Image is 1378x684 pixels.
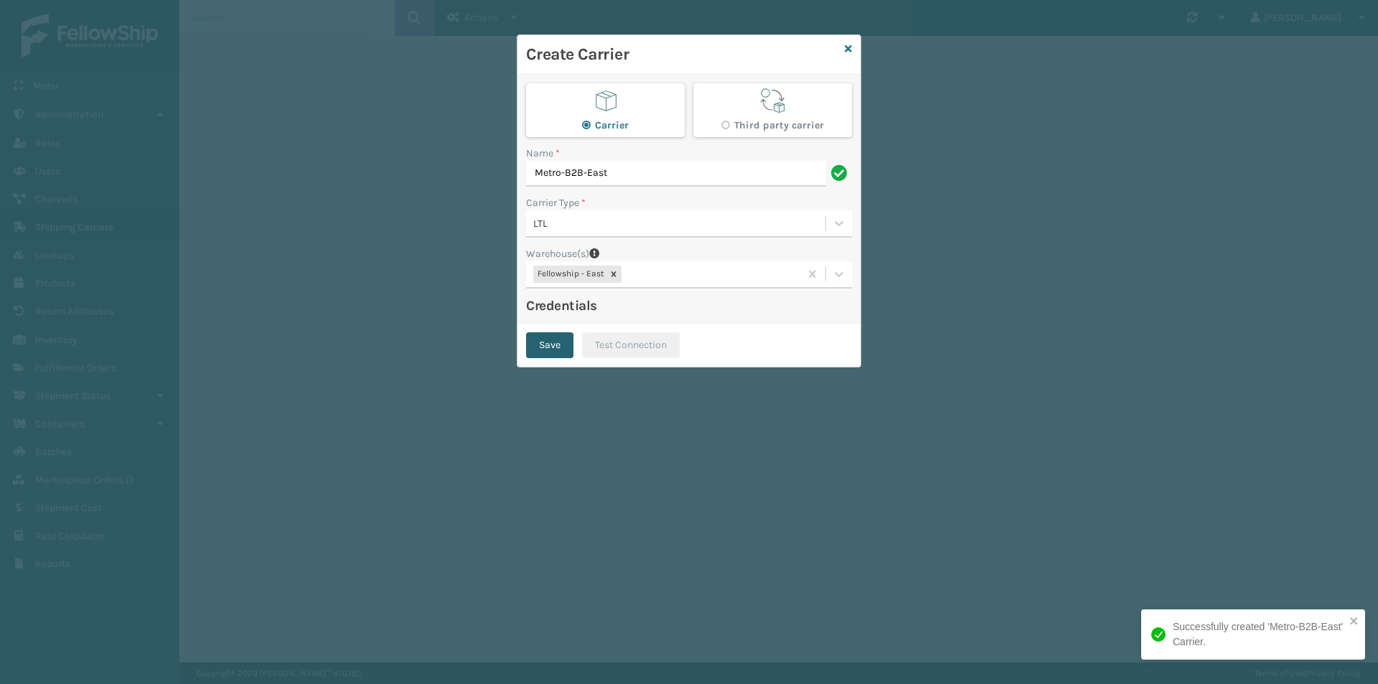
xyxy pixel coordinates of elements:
button: Test Connection [582,332,680,358]
label: Warehouse(s) [526,246,589,261]
div: Successfully created 'Metro-B2B-East' Carrier. [1173,619,1345,650]
h4: Credentials [526,297,852,314]
div: Fellowship - East [533,266,606,283]
label: Third party carrier [721,119,824,131]
div: LTL [533,216,827,231]
h3: Create Carrier [526,44,839,65]
button: close [1349,615,1359,629]
button: Save [526,332,573,358]
label: Carrier Type [526,195,586,210]
label: Carrier [582,119,629,131]
label: Name [526,146,560,161]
